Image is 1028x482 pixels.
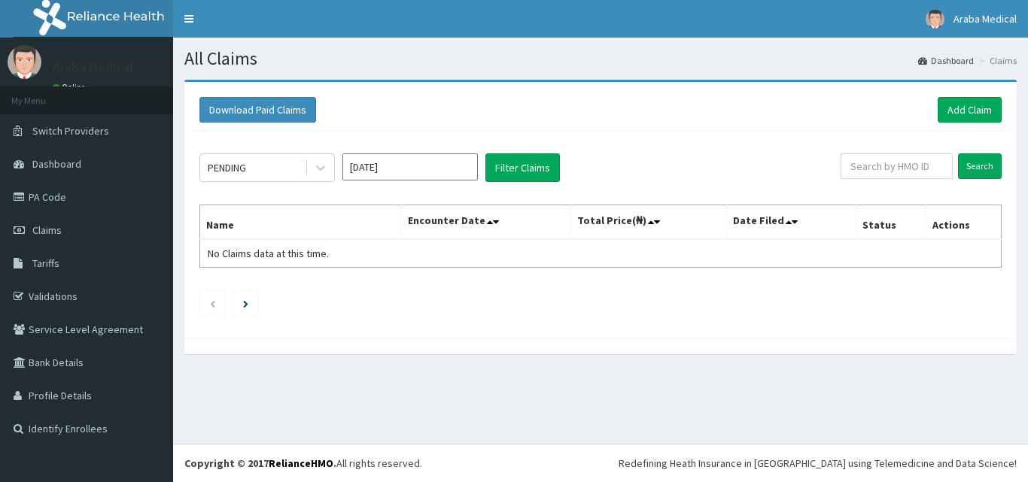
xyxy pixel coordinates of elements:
[342,153,478,180] input: Select Month and Year
[727,205,856,240] th: Date Filed
[269,456,333,470] a: RelianceHMO
[918,54,974,67] a: Dashboard
[938,97,1002,123] a: Add Claim
[958,153,1002,179] input: Search
[208,247,329,260] span: No Claims data at this time.
[975,54,1017,67] li: Claims
[32,256,59,270] span: Tariffs
[200,205,402,240] th: Name
[184,49,1017,68] h1: All Claims
[926,205,1001,240] th: Actions
[53,82,89,92] a: Online
[208,160,246,175] div: PENDING
[856,205,926,240] th: Status
[485,153,560,182] button: Filter Claims
[243,296,248,310] a: Next page
[209,296,216,310] a: Previous page
[8,45,41,79] img: User Image
[841,153,953,179] input: Search by HMO ID
[173,444,1028,482] footer: All rights reserved.
[32,157,81,171] span: Dashboard
[570,205,727,240] th: Total Price(₦)
[199,97,316,123] button: Download Paid Claims
[926,10,944,29] img: User Image
[184,456,336,470] strong: Copyright © 2017 .
[32,223,62,237] span: Claims
[32,124,109,138] span: Switch Providers
[53,61,133,74] p: Araba Medical
[619,456,1017,471] div: Redefining Heath Insurance in [GEOGRAPHIC_DATA] using Telemedicine and Data Science!
[953,12,1017,26] span: Araba Medical
[402,205,570,240] th: Encounter Date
